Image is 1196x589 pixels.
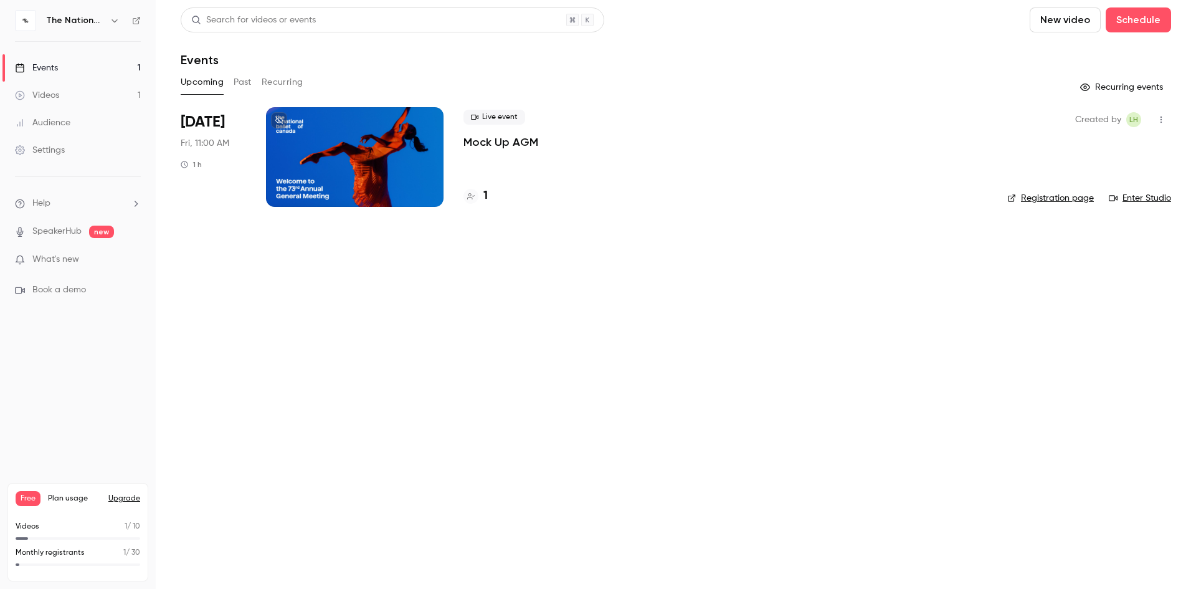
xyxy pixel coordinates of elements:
[181,72,224,92] button: Upcoming
[1075,77,1171,97] button: Recurring events
[125,523,127,530] span: 1
[234,72,252,92] button: Past
[15,117,70,129] div: Audience
[48,494,101,504] span: Plan usage
[1007,192,1094,204] a: Registration page
[16,491,40,506] span: Free
[181,107,246,207] div: Sep 19 Fri, 11:00 AM (America/Toronto)
[16,547,85,558] p: Monthly registrants
[108,494,140,504] button: Upgrade
[32,284,86,297] span: Book a demo
[463,110,525,125] span: Live event
[15,62,58,74] div: Events
[262,72,303,92] button: Recurring
[1075,112,1121,127] span: Created by
[1106,7,1171,32] button: Schedule
[483,188,488,204] h4: 1
[1126,112,1141,127] span: Leah Heidenheim
[16,521,39,532] p: Videos
[1109,192,1171,204] a: Enter Studio
[191,14,316,27] div: Search for videos or events
[181,137,229,150] span: Fri, 11:00 AM
[32,225,82,238] a: SpeakerHub
[463,135,538,150] a: Mock Up AGM
[16,11,36,31] img: The National Ballet of Canada
[181,52,219,67] h1: Events
[123,547,140,558] p: / 30
[463,188,488,204] a: 1
[15,197,141,210] li: help-dropdown-opener
[1129,112,1138,127] span: LH
[125,521,140,532] p: / 10
[181,112,225,132] span: [DATE]
[1030,7,1101,32] button: New video
[32,253,79,266] span: What's new
[123,549,126,557] span: 1
[181,160,202,170] div: 1 h
[15,89,59,102] div: Videos
[32,197,50,210] span: Help
[15,144,65,156] div: Settings
[46,14,105,27] h6: The National Ballet of Canada
[89,226,114,238] span: new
